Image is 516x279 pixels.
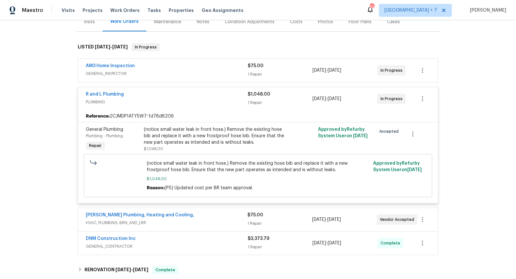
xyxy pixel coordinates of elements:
a: AM3 Home Inspection [86,64,135,68]
span: Complete [153,267,178,273]
span: [DATE] [327,217,341,222]
span: [DATE] [112,45,128,49]
div: Work Orders [110,18,139,25]
div: Photos [318,19,333,25]
span: General Plumbing [86,127,123,132]
span: - [313,240,341,246]
div: Condition Adjustments [225,19,274,25]
span: [PERSON_NAME] [467,7,506,14]
div: 1 Repair [248,99,313,106]
span: In Progress [132,44,159,50]
span: Repair [86,142,104,149]
span: Projects [83,7,103,14]
div: 62 [370,4,374,10]
span: In Progress [381,67,405,74]
div: Notes [197,19,209,25]
span: GENERAL_INSPECTOR [86,70,248,77]
span: GENERAL_CONTRACTOR [86,243,248,250]
div: (notice small water leak in front hose.) Remove the existing hose bib and replace it with a new f... [144,126,285,146]
span: (notice small water leak in front hose.) Remove the existing hose bib and replace it with a new f... [147,160,370,173]
div: LISTED [DATE]-[DATE]In Progress [76,37,440,57]
h6: LISTED [78,43,128,51]
div: Floor Plans [349,19,372,25]
span: - [312,216,341,223]
span: $75.00 [247,213,263,217]
span: HVAC, PLUMBING, BRN_AND_LRR [86,220,247,226]
span: [DATE] [95,45,110,49]
div: Maintenance [154,19,181,25]
span: [DATE] [328,241,341,245]
span: $75.00 [248,64,263,68]
div: 1 Repair [247,220,312,227]
div: Cases [387,19,400,25]
span: (PS) Updated cost per BR team approval. [164,186,253,190]
span: [DATE] [328,68,341,73]
span: [DATE] [115,267,131,272]
span: [DATE] [312,217,326,222]
a: R and L Plumbing [86,92,124,97]
span: PLUMBING [86,99,248,105]
span: - [115,267,148,272]
span: Reason: [147,186,164,190]
span: Accepted [379,128,401,135]
span: Properties [169,7,194,14]
span: Approved by Refurby System User on [318,127,368,138]
span: [DATE] [353,134,368,138]
span: $1,048.00 [147,176,370,182]
div: 1 Repair [248,71,313,77]
div: Visits [84,19,95,25]
span: [DATE] [328,97,341,101]
span: $1,048.00 [144,147,163,151]
div: 1 Repair [248,244,313,250]
span: Approved by Refurby System User on [373,161,422,172]
span: Visits [62,7,75,14]
div: RENOVATION [DATE]-[DATE]Complete [76,262,440,278]
span: [DATE] [407,168,422,172]
div: 2CJMDP1ATY5W7-1d78d8206 [78,110,438,122]
span: [DATE] [313,241,326,245]
span: $3,373.79 [248,236,269,241]
span: Vendor Accepted [380,216,417,223]
b: Reference: [86,113,110,119]
span: Maestro [22,7,43,14]
span: [DATE] [313,97,326,101]
h6: RENOVATION [84,266,148,274]
span: Plumbing - Plumbing [86,134,123,138]
a: DNM Construction Inc [86,236,136,241]
span: - [313,96,341,102]
span: In Progress [381,96,405,102]
span: [DATE] [313,68,326,73]
span: Complete [381,240,403,246]
span: [DATE] [133,267,148,272]
span: Geo Assignments [202,7,243,14]
span: [GEOGRAPHIC_DATA] + 7 [384,7,437,14]
span: - [95,45,128,49]
div: Costs [290,19,303,25]
span: Work Orders [110,7,140,14]
span: $1,048.00 [248,92,270,97]
a: [PERSON_NAME] Plumbing, Heating and Cooling, [86,213,194,217]
span: - [313,67,341,74]
span: Tasks [147,8,161,13]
